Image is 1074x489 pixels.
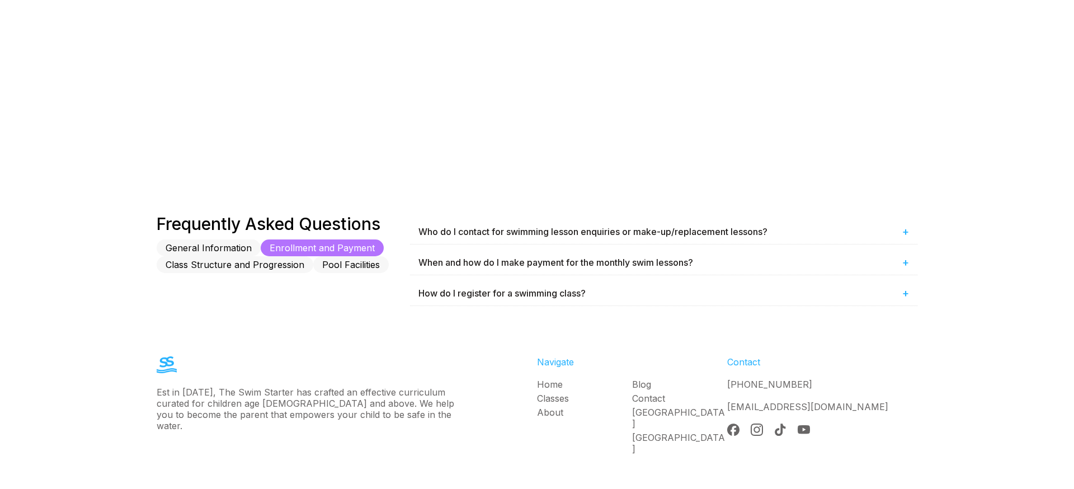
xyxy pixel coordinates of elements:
[632,379,727,390] a: Blog
[902,256,909,269] span: +
[727,424,739,436] img: Facebook
[902,225,909,238] span: +
[157,256,313,273] button: Class Structure and Progression
[632,407,727,429] a: [GEOGRAPHIC_DATA]
[157,239,261,256] button: General Information
[157,214,410,234] div: Frequently Asked Questions
[798,424,810,436] img: YouTube
[157,356,177,373] img: The Swim Starter Logo
[157,387,461,431] div: Est in [DATE], The Swim Starter has crafted an effective curriculum curated for children age [DEM...
[537,393,632,404] a: Classes
[410,219,917,244] div: Who do I contact for swimming lesson enquiries or make-up/replacement lessons?
[632,432,727,454] a: [GEOGRAPHIC_DATA]
[537,407,632,418] a: About
[727,401,888,412] a: [EMAIL_ADDRESS][DOMAIN_NAME]
[751,424,763,436] img: Instagram
[902,286,909,300] span: +
[632,393,727,404] a: Contact
[774,424,786,436] img: Tik Tok
[537,379,632,390] a: Home
[261,239,384,256] button: Enrollment and Payment
[727,379,812,390] a: [PHONE_NUMBER]
[410,281,917,305] div: How do I register for a swimming class?
[727,356,917,368] div: Contact
[410,250,917,275] div: When and how do I make payment for the monthly swim lessons?
[537,356,727,368] div: Navigate
[313,256,389,273] button: Pool Facilities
